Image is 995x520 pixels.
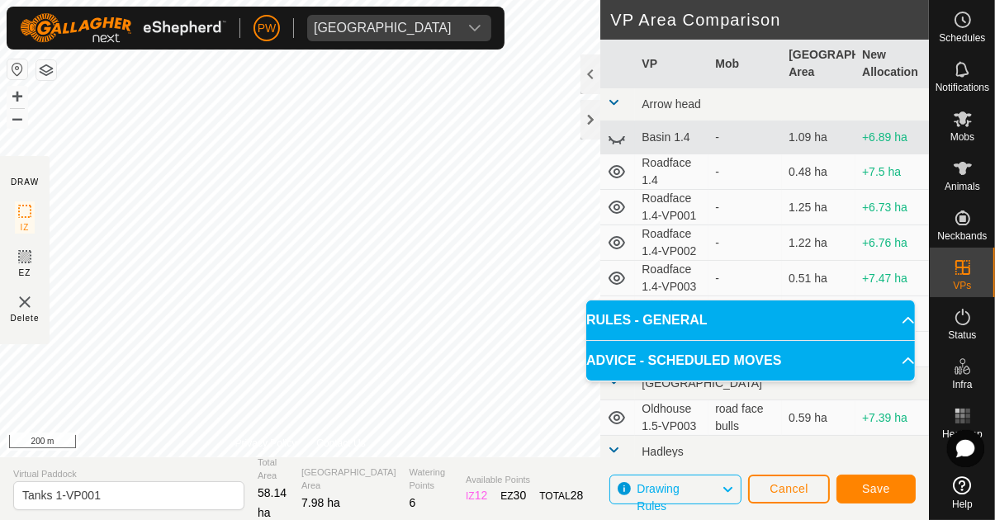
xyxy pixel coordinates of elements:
div: - [715,199,775,216]
span: Drawing Rules [637,482,679,513]
th: Mob [708,40,782,88]
div: DRAW [11,176,39,188]
td: 1.09 ha [782,121,855,154]
span: Arrow head [642,97,701,111]
td: +7.39 ha [855,400,929,436]
a: Contact Us [316,436,365,451]
span: 30 [514,489,527,502]
span: Status [948,330,976,340]
td: Roadface 1.4-VP004 [635,296,708,332]
img: Gallagher Logo [20,13,226,43]
span: Available Points [466,473,583,487]
td: Basin 1.4 [635,121,708,154]
a: Help [930,470,995,516]
td: +6.89 ha [855,121,929,154]
span: Animals [945,182,980,191]
span: [GEOGRAPHIC_DATA] [642,376,762,390]
span: 7.98 ha [301,496,340,509]
button: Save [836,475,916,503]
td: 1.01 ha [782,296,855,332]
button: Map Layers [36,60,56,80]
img: VP [15,292,35,312]
div: dropdown trigger [458,15,491,41]
td: 0.59 ha [782,400,855,436]
div: - [715,163,775,181]
td: Oldhouse 1.5-VP003 [635,400,708,436]
span: 12 [475,489,488,502]
span: RULES - GENERAL [586,310,708,330]
span: Total Area [258,456,288,483]
h2: VP Area Comparison [610,10,929,30]
td: +7.47 ha [855,261,929,296]
button: + [7,87,27,106]
td: 0.48 ha [782,154,855,190]
span: Notifications [936,83,989,92]
td: Roadface 1.4 [635,154,708,190]
th: New Allocation [855,40,929,88]
div: road face bulls [715,400,775,435]
span: Mobs [950,132,974,142]
div: - [715,234,775,252]
p-accordion-header: ADVICE - SCHEDULED MOVES [586,341,915,381]
span: 28 [571,489,584,502]
span: Schedules [939,33,985,43]
div: - [715,129,775,146]
a: Privacy Policy [235,436,297,451]
td: Roadface 1.4-VP001 [635,190,708,225]
span: Kawhia Farm [307,15,458,41]
span: Help [952,499,973,509]
button: Reset Map [7,59,27,79]
td: 0.51 ha [782,261,855,296]
span: Neckbands [937,231,987,241]
span: Save [862,482,890,495]
th: [GEOGRAPHIC_DATA] Area [782,40,855,88]
td: Roadface 1.4-VP002 [635,225,708,261]
span: 58.14 ha [258,486,287,519]
td: +6.97 ha [855,296,929,332]
th: VP [635,40,708,88]
div: TOTAL [539,487,583,504]
span: Virtual Paddock [13,467,244,481]
span: 6 [410,496,416,509]
div: EZ [500,487,526,504]
span: PW [258,20,277,37]
button: – [7,108,27,128]
span: Cancel [770,482,808,495]
span: Watering Points [410,466,453,493]
span: EZ [19,267,31,279]
td: Roadface 1.4-VP003 [635,261,708,296]
span: Infra [952,380,972,390]
span: IZ [21,221,30,234]
span: ADVICE - SCHEDULED MOVES [586,351,781,371]
div: [GEOGRAPHIC_DATA] [314,21,452,35]
p-accordion-header: RULES - GENERAL [586,300,915,340]
td: +6.76 ha [855,225,929,261]
td: +7.5 ha [855,154,929,190]
div: - [715,270,775,287]
span: Heatmap [942,429,983,439]
td: +6.73 ha [855,190,929,225]
span: VPs [953,281,971,291]
button: Cancel [748,475,830,503]
span: Hadleys [642,445,684,458]
span: Delete [11,312,40,324]
td: 1.25 ha [782,190,855,225]
td: 1.22 ha [782,225,855,261]
span: [GEOGRAPHIC_DATA] Area [301,466,396,493]
div: IZ [466,487,487,504]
